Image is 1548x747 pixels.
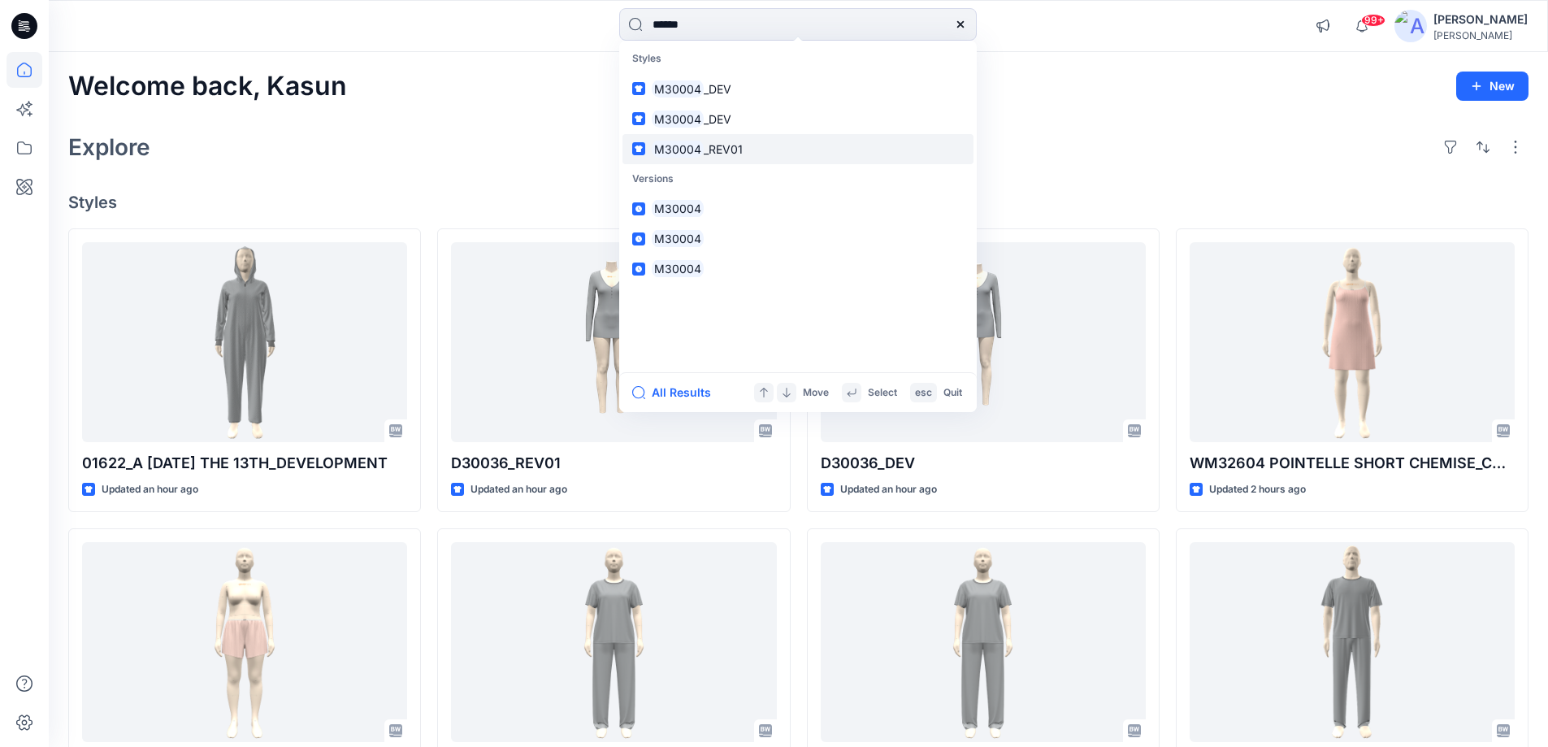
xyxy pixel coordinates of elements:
a: GRP-01625-MOM SHORT SLEEVE OPEN LEG_DEV [821,542,1146,743]
a: M30004_DEV [622,104,973,134]
div: [PERSON_NAME] [1433,29,1528,41]
a: GRP-01623-MOM SHORT SLEEVE OPEN LEG_DEV [451,542,776,743]
mark: M30004 [652,80,704,98]
p: Updated an hour ago [102,481,198,498]
h4: Styles [68,193,1528,212]
a: D30036_DEV [821,242,1146,443]
div: [PERSON_NAME] [1433,10,1528,29]
a: M30004 [622,193,973,224]
mark: M30004 [652,199,704,218]
a: D30036_REV01 [451,242,776,443]
a: WM32604 POINTELLE SHORT CHEMISE_COLORWAY_REV1 [1190,242,1515,443]
p: esc [915,384,932,402]
mark: M30004 [652,110,704,128]
p: Updated 2 hours ago [1209,481,1306,498]
span: _DEV [704,112,731,126]
mark: M30004 [652,229,704,248]
p: Quit [943,384,962,402]
p: D30036_REV01 [451,452,776,475]
span: _DEV [704,82,731,96]
p: WM32604 POINTELLE SHORT CHEMISE_COLORWAY_REV1 [1190,452,1515,475]
mark: M30004 [652,259,704,278]
button: All Results [632,383,722,402]
p: 01622_A [DATE] THE 13TH_DEVELOPMENT [82,452,407,475]
a: M30004_DEV [622,74,973,104]
a: M30004 [622,224,973,254]
p: Updated an hour ago [840,481,937,498]
img: avatar [1394,10,1427,42]
h2: Explore [68,134,150,160]
p: Updated an hour ago [470,481,567,498]
a: GRP-01623 DAD SHORT SLEEVE OPEN LEG_DEVELOPMENT [1190,542,1515,743]
span: _REV01 [704,142,743,156]
p: Versions [622,164,973,194]
p: Select [868,384,897,402]
p: D30036_DEV [821,452,1146,475]
h2: Welcome back, Kasun [68,72,347,102]
a: M30004_REV01 [622,134,973,164]
span: 99+ [1361,14,1385,27]
button: New [1456,72,1528,101]
a: WM32602_POINTELLE SHORT_COLORWAY [82,542,407,743]
mark: M30004 [652,140,704,159]
a: 01622_A FRIDAY THE 13TH_DEVELOPMENT [82,242,407,443]
p: Styles [622,44,973,74]
a: M30004 [622,254,973,284]
p: Move [803,384,829,402]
